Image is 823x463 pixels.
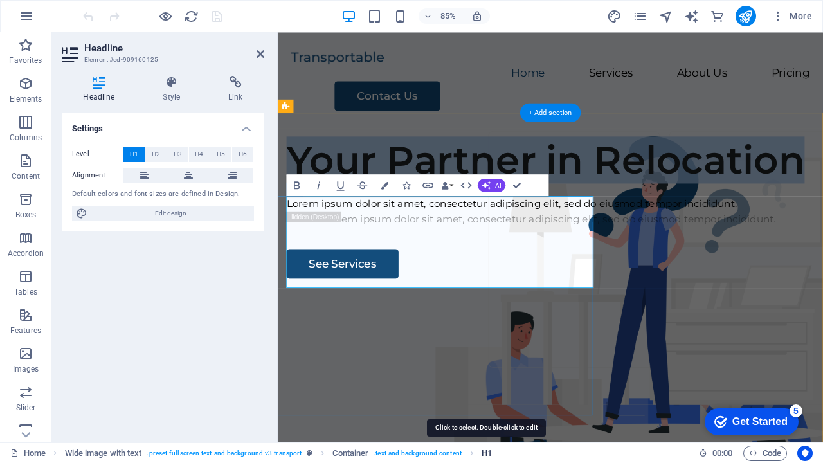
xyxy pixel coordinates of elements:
[633,8,648,24] button: pages
[797,446,813,461] button: Usercentrics
[738,9,753,24] i: Publish
[309,174,329,196] button: Italic (Ctrl+I)
[520,103,581,122] div: + Add section
[123,147,145,162] button: H1
[130,147,138,162] span: H1
[84,42,264,54] h2: Headline
[658,8,674,24] button: navigator
[699,446,733,461] h6: Session time
[62,113,264,136] h4: Settings
[141,76,207,103] h4: Style
[72,189,254,200] div: Default colors and font sizes are defined in Design.
[419,8,464,24] button: 85%
[145,147,167,162] button: H2
[65,446,142,461] span: Click to select. Double-click to edit
[10,6,104,33] div: Get Started 5 items remaining, 0% complete
[158,8,173,24] button: Click here to leave preview mode and continue editing
[13,364,39,374] p: Images
[152,147,160,162] span: H2
[189,147,210,162] button: H4
[710,9,725,24] i: Commerce
[183,8,199,24] button: reload
[10,94,42,104] p: Elements
[374,446,462,461] span: . text-and-background-content
[482,446,492,461] span: H1
[184,9,199,24] i: Reload page
[456,174,476,196] button: HTML
[743,446,787,461] button: Code
[332,446,368,461] span: Click to select. Double-click to edit
[440,174,455,196] button: Data Bindings
[174,147,182,162] span: H3
[232,147,253,162] button: H6
[91,206,250,221] span: Edit design
[721,448,723,458] span: :
[217,147,225,162] span: H5
[239,147,247,162] span: H6
[287,174,307,196] button: Bold (Ctrl+B)
[772,10,812,23] span: More
[10,132,42,143] p: Columns
[495,182,501,188] span: AI
[684,9,699,24] i: AI Writer
[72,206,254,221] button: Edit design
[10,325,41,336] p: Features
[712,446,732,461] span: 00 00
[658,9,673,24] i: Navigator
[396,174,417,196] button: Icons
[607,9,622,24] i: Design (Ctrl+Alt+Y)
[307,449,312,457] i: This element is a customizable preset
[167,147,188,162] button: H3
[418,174,439,196] button: Link
[15,210,37,220] p: Boxes
[749,446,781,461] span: Code
[9,55,42,66] p: Favorites
[65,446,493,461] nav: breadcrumb
[12,171,40,181] p: Content
[507,174,527,196] button: Confirm (Ctrl+⏎)
[195,147,203,162] span: H4
[352,174,373,196] button: Strikethrough
[72,168,123,183] label: Alignment
[84,54,239,66] h3: Element #ed-909160125
[72,147,123,162] label: Level
[607,8,622,24] button: design
[684,8,700,24] button: text_generator
[478,179,505,192] button: AI
[62,76,141,103] h4: Headline
[736,6,756,26] button: publish
[95,3,107,15] div: 5
[471,10,483,22] i: On resize automatically adjust zoom level to fit chosen device.
[207,76,264,103] h4: Link
[147,446,302,461] span: . preset-fullscreen-text-and-background-v3-transport
[633,9,647,24] i: Pages (Ctrl+Alt+S)
[14,287,37,297] p: Tables
[16,403,36,413] p: Slider
[10,123,631,177] h1: Your Partner in Relocation
[8,248,44,259] p: Accordion
[10,446,46,461] a: Click to cancel selection. Double-click to open Pages
[710,8,725,24] button: commerce
[210,147,231,162] button: H5
[374,174,395,196] button: Colors
[438,8,458,24] h6: 85%
[37,14,93,26] div: Get Started
[766,6,817,26] button: More
[330,174,351,196] button: Underline (Ctrl+U)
